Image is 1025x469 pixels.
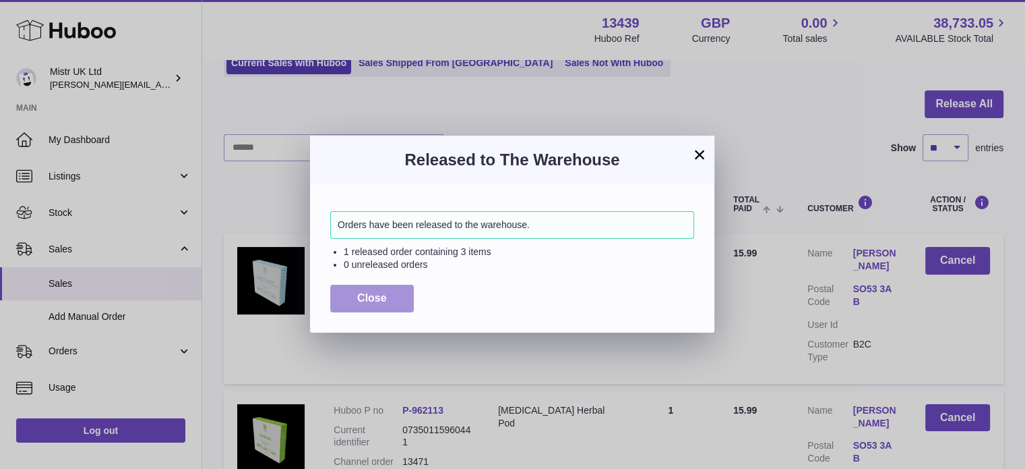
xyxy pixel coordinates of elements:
[330,149,694,171] h3: Released to The Warehouse
[344,258,694,271] li: 0 unreleased orders
[691,146,708,163] button: ×
[357,292,387,304] span: Close
[330,285,414,312] button: Close
[330,211,694,239] div: Orders have been released to the warehouse.
[344,246,694,258] li: 1 released order containing 3 items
